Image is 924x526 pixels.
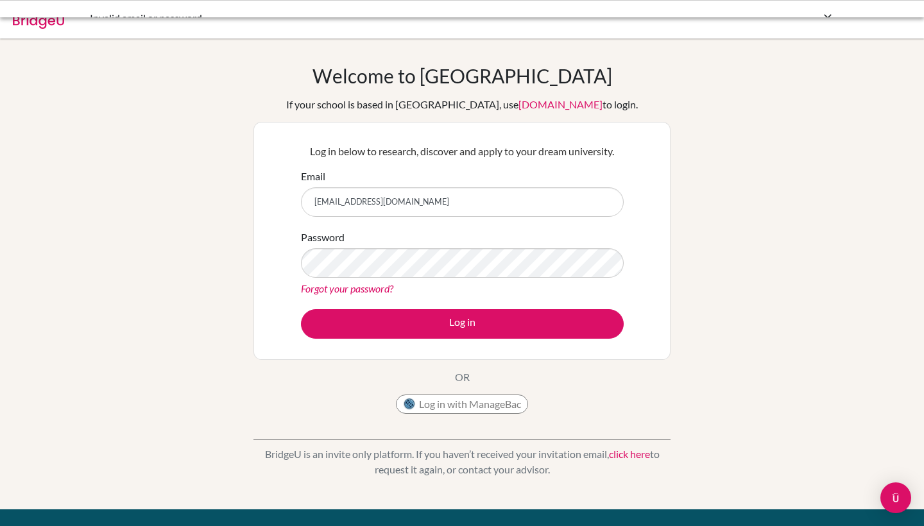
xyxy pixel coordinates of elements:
[518,98,603,110] a: [DOMAIN_NAME]
[301,169,325,184] label: Email
[880,482,911,513] div: Open Intercom Messenger
[286,97,638,112] div: If your school is based in [GEOGRAPHIC_DATA], use to login.
[455,369,470,385] p: OR
[312,64,612,87] h1: Welcome to [GEOGRAPHIC_DATA]
[301,282,393,294] a: Forgot your password?
[13,8,64,29] img: Bridge-U
[301,230,345,245] label: Password
[301,309,624,339] button: Log in
[609,448,650,460] a: click here
[396,394,528,414] button: Log in with ManageBac
[301,144,624,159] p: Log in below to research, discover and apply to your dream university.
[253,446,671,477] p: BridgeU is an invite only platform. If you haven’t received your invitation email, to request it ...
[90,10,642,26] div: Invalid email or password.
